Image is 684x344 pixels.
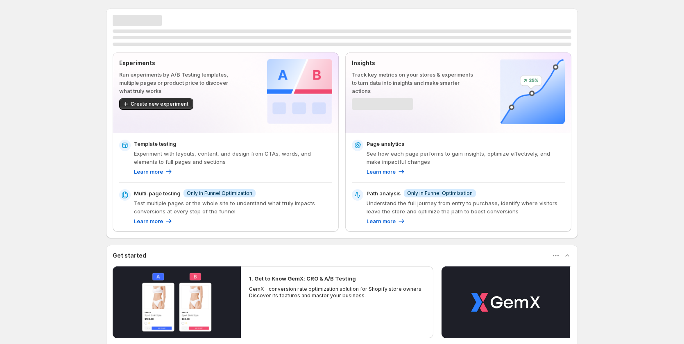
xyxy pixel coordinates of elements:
[134,189,180,197] p: Multi-page testing
[407,190,473,197] span: Only in Funnel Optimization
[134,199,332,215] p: Test multiple pages or the whole site to understand what truly impacts conversions at every step ...
[249,286,425,299] p: GemX - conversion rate optimization solution for Shopify store owners. Discover its features and ...
[267,59,332,124] img: Experiments
[134,217,173,225] a: Learn more
[119,98,193,110] button: Create new experiment
[113,266,241,338] button: Play video
[187,190,252,197] span: Only in Funnel Optimization
[119,59,241,67] p: Experiments
[367,217,396,225] p: Learn more
[367,167,396,176] p: Learn more
[367,217,405,225] a: Learn more
[249,274,356,283] h2: 1. Get to Know GemX: CRO & A/B Testing
[134,167,173,176] a: Learn more
[119,70,241,95] p: Run experiments by A/B Testing templates, multiple pages or product price to discover what truly ...
[367,149,565,166] p: See how each page performs to gain insights, optimize effectively, and make impactful changes
[134,167,163,176] p: Learn more
[134,217,163,225] p: Learn more
[367,167,405,176] a: Learn more
[352,59,473,67] p: Insights
[367,140,404,148] p: Page analytics
[113,251,146,260] h3: Get started
[134,149,332,166] p: Experiment with layouts, content, and design from CTAs, words, and elements to full pages and sec...
[352,70,473,95] p: Track key metrics on your stores & experiments to turn data into insights and make smarter actions
[367,189,401,197] p: Path analysis
[131,101,188,107] span: Create new experiment
[500,59,565,124] img: Insights
[367,199,565,215] p: Understand the full journey from entry to purchase, identify where visitors leave the store and o...
[442,266,570,338] button: Play video
[134,140,176,148] p: Template testing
